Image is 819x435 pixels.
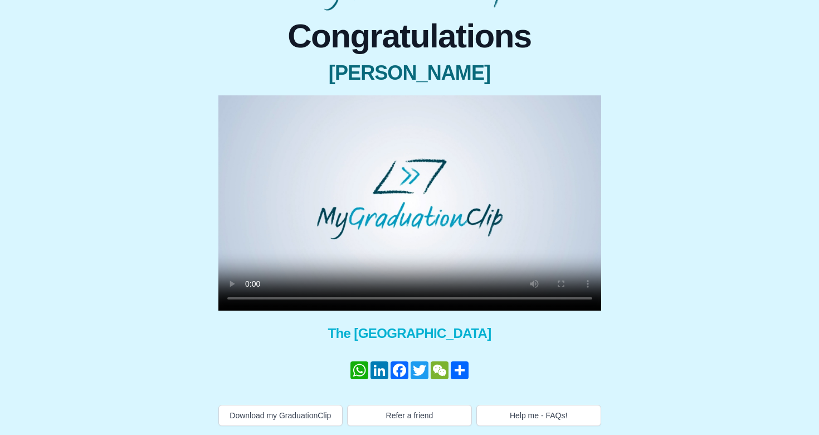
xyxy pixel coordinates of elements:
[218,62,601,84] span: [PERSON_NAME]
[218,20,601,53] span: Congratulations
[430,361,450,379] a: WeChat
[349,361,369,379] a: WhatsApp
[347,405,472,426] button: Refer a friend
[218,325,601,342] span: The [GEOGRAPHIC_DATA]
[389,361,409,379] a: Facebook
[218,405,343,426] button: Download my GraduationClip
[450,361,470,379] a: 分享
[409,361,430,379] a: Twitter
[476,405,601,426] button: Help me - FAQs!
[369,361,389,379] a: LinkedIn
